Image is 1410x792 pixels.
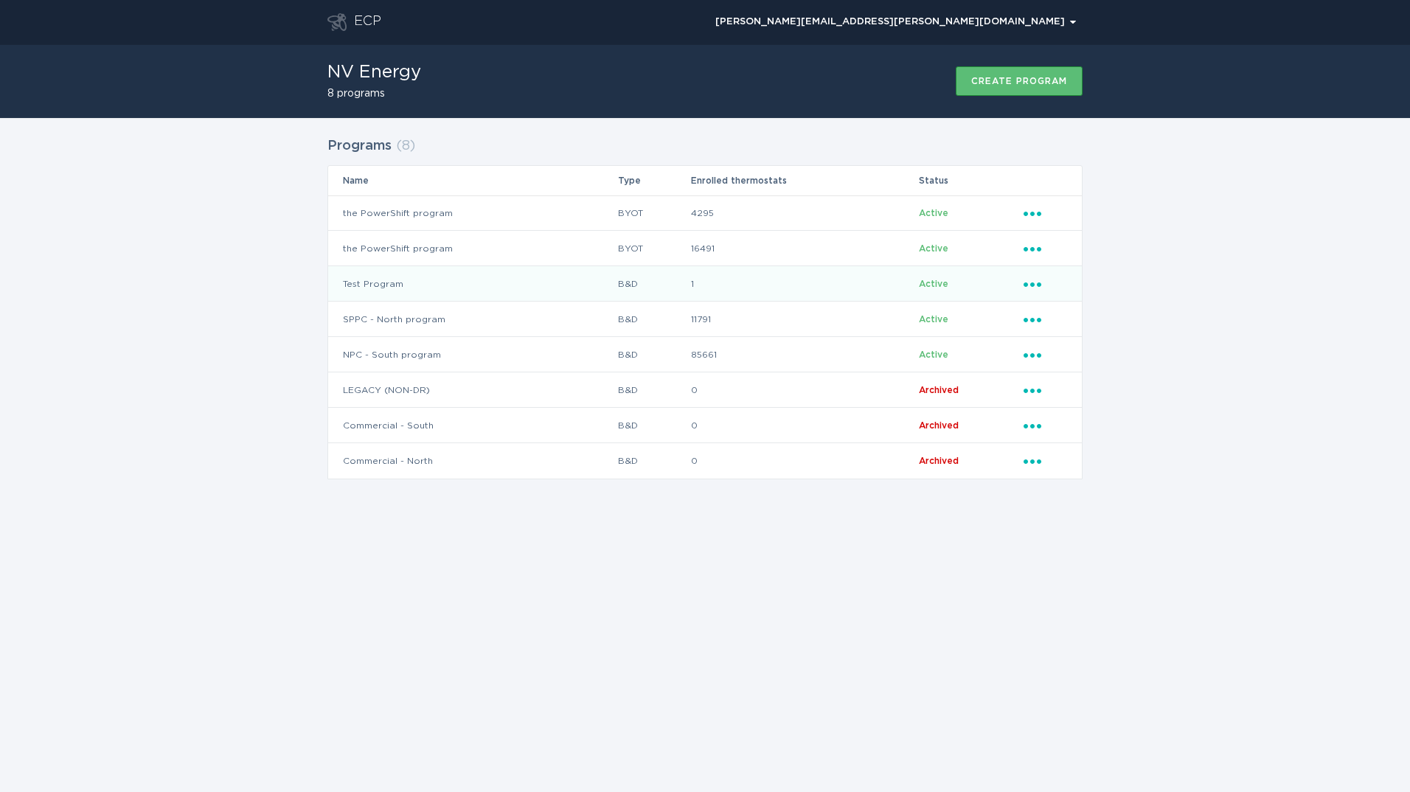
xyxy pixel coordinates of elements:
[690,302,918,337] td: 11791
[328,372,1082,408] tr: 6ad4089a9ee14ed3b18f57c3ec8b7a15
[617,372,690,408] td: B&D
[328,443,1082,479] tr: 5753eebfd0614e638d7531d13116ea0c
[328,302,1082,337] tr: a03e689f29a4448196f87c51a80861dc
[1024,453,1067,469] div: Popover menu
[1024,240,1067,257] div: Popover menu
[328,372,617,408] td: LEGACY (NON-DR)
[328,443,617,479] td: Commercial - North
[690,166,918,195] th: Enrolled thermostats
[690,266,918,302] td: 1
[1024,276,1067,292] div: Popover menu
[327,13,347,31] button: Go to dashboard
[956,66,1083,96] button: Create program
[328,337,617,372] td: NPC - South program
[328,195,1082,231] tr: 1fc7cf08bae64b7da2f142a386c1aedb
[690,408,918,443] td: 0
[709,11,1083,33] button: Open user account details
[1024,417,1067,434] div: Popover menu
[919,350,948,359] span: Active
[354,13,381,31] div: ECP
[328,231,617,266] td: the PowerShift program
[1024,311,1067,327] div: Popover menu
[919,421,959,430] span: Archived
[396,139,415,153] span: ( 8 )
[328,231,1082,266] tr: 3428cbea457e408cb7b12efa83831df3
[919,456,959,465] span: Archived
[328,408,617,443] td: Commercial - South
[327,133,392,159] h2: Programs
[328,408,1082,443] tr: d4842dc55873476caf04843bf39dc303
[328,266,1082,302] tr: 1d15b189bb4841f7a0043e8dad5f5fb7
[328,166,617,195] th: Name
[328,337,1082,372] tr: 3caaf8c9363d40c086ae71ab552dadaa
[919,244,948,253] span: Active
[919,279,948,288] span: Active
[1024,205,1067,221] div: Popover menu
[1024,347,1067,363] div: Popover menu
[328,266,617,302] td: Test Program
[617,302,690,337] td: B&D
[617,266,690,302] td: B&D
[617,195,690,231] td: BYOT
[919,209,948,218] span: Active
[971,77,1067,86] div: Create program
[919,386,959,395] span: Archived
[1024,382,1067,398] div: Popover menu
[327,88,421,99] h2: 8 programs
[690,231,918,266] td: 16491
[617,337,690,372] td: B&D
[328,166,1082,195] tr: Table Headers
[690,195,918,231] td: 4295
[327,63,421,81] h1: NV Energy
[715,18,1076,27] div: [PERSON_NAME][EMAIL_ADDRESS][PERSON_NAME][DOMAIN_NAME]
[690,443,918,479] td: 0
[617,408,690,443] td: B&D
[919,315,948,324] span: Active
[617,443,690,479] td: B&D
[328,302,617,337] td: SPPC - North program
[328,195,617,231] td: the PowerShift program
[918,166,1023,195] th: Status
[690,337,918,372] td: 85661
[709,11,1083,33] div: Popover menu
[617,231,690,266] td: BYOT
[690,372,918,408] td: 0
[617,166,690,195] th: Type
